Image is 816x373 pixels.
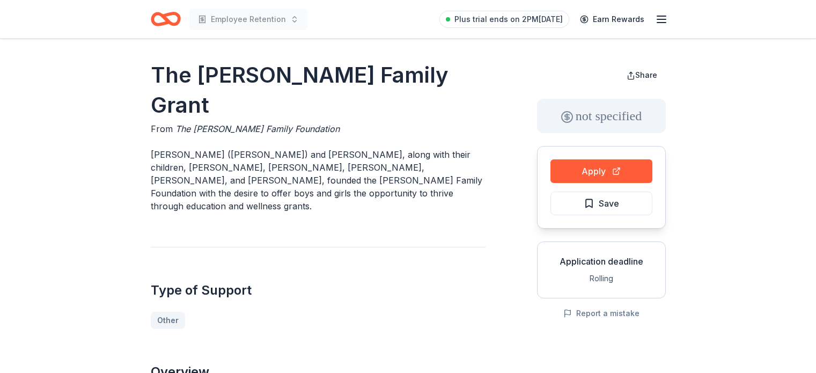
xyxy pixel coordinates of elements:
[563,307,639,320] button: Report a mistake
[546,255,657,268] div: Application deadline
[599,196,619,210] span: Save
[151,148,486,213] p: [PERSON_NAME] ([PERSON_NAME]) and [PERSON_NAME], along with their children, [PERSON_NAME], [PERSO...
[175,123,340,134] span: The [PERSON_NAME] Family Foundation
[574,10,651,29] a: Earn Rewards
[151,60,486,120] h1: The [PERSON_NAME] Family Grant
[454,13,563,26] span: Plus trial ends on 2PM[DATE]
[550,192,652,215] button: Save
[439,11,569,28] a: Plus trial ends on 2PM[DATE]
[189,9,307,30] button: Employee Retention
[635,70,657,79] span: Share
[537,99,666,133] div: not specified
[151,122,486,135] div: From
[546,272,657,285] div: Rolling
[211,13,286,26] span: Employee Retention
[550,159,652,183] button: Apply
[151,282,486,299] h2: Type of Support
[151,312,185,329] a: Other
[618,64,666,86] button: Share
[151,6,181,32] a: Home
